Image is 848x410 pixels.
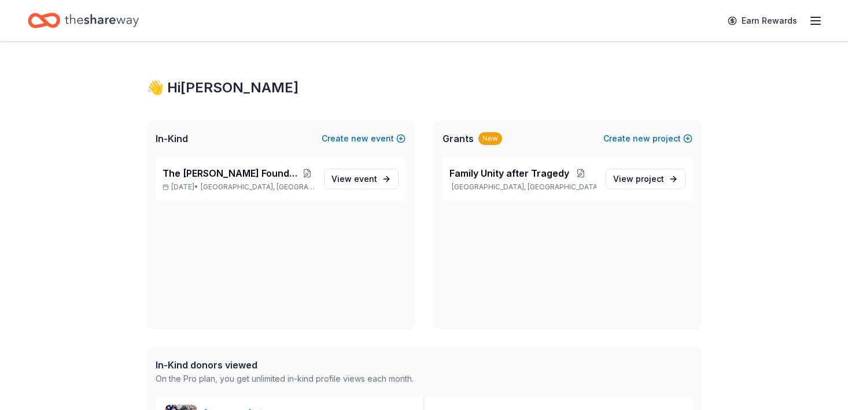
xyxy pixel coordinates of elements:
[163,166,299,180] span: The [PERSON_NAME] Foundation Legacy Ball
[449,182,596,192] p: [GEOGRAPHIC_DATA], [GEOGRAPHIC_DATA]
[331,172,377,186] span: View
[606,169,685,189] a: View project
[28,7,139,34] a: Home
[156,358,414,372] div: In-Kind donors viewed
[633,132,650,146] span: new
[636,174,664,184] span: project
[156,132,188,146] span: In-Kind
[351,132,368,146] span: new
[324,169,399,189] a: View event
[443,132,474,146] span: Grants
[156,372,414,386] div: On the Pro plan, you get unlimited in-kind profile views each month.
[449,166,569,180] span: Family Unity after Tragedy
[721,10,804,31] a: Earn Rewards
[613,172,664,186] span: View
[354,174,377,184] span: event
[322,132,405,146] button: Createnewevent
[603,132,692,146] button: Createnewproject
[201,182,315,192] span: [GEOGRAPHIC_DATA], [GEOGRAPHIC_DATA]
[163,182,315,192] p: [DATE] •
[478,132,502,145] div: New
[146,79,702,97] div: 👋 Hi [PERSON_NAME]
